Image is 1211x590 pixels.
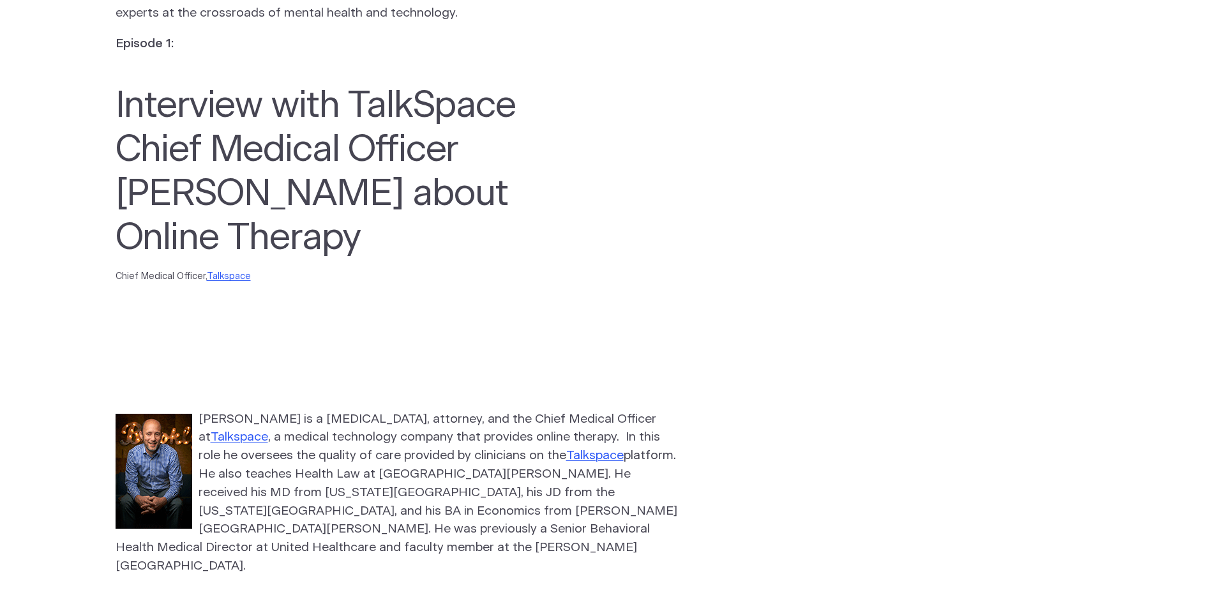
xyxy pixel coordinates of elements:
strong: Episode 1: [116,38,174,50]
a: Talkspace [207,272,251,281]
h2: Interview with TalkSpace Chief Medical Officer [PERSON_NAME] about Online Therapy [116,84,588,261]
p: [PERSON_NAME] is a [MEDICAL_DATA], attorney, and the Chief Medical Officer at , a medical technol... [116,411,680,576]
a: Talkspace [211,431,268,443]
span: Chief Medical Officer, [116,272,251,281]
a: Talkspace [566,450,624,462]
img: podcast_leibowitz.png [116,414,192,529]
